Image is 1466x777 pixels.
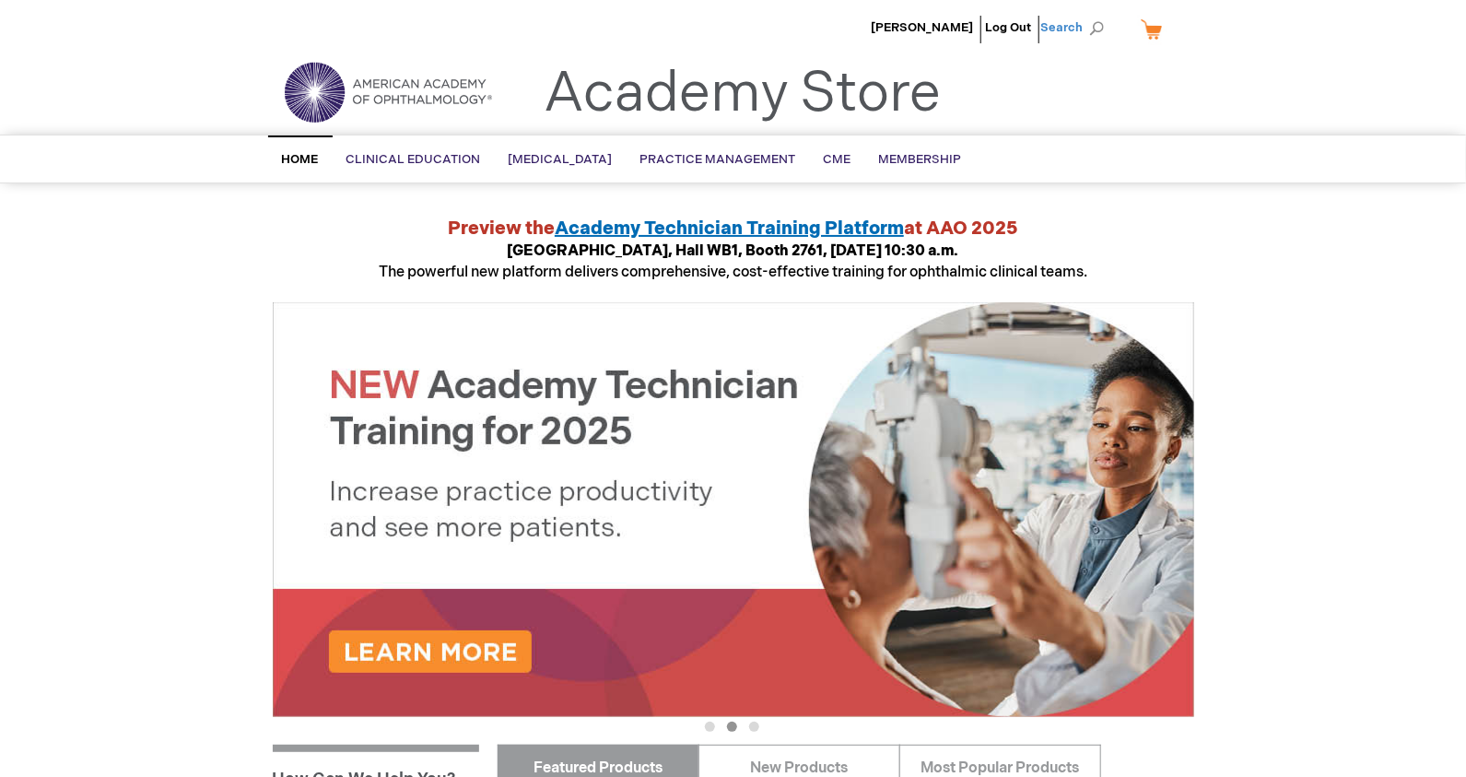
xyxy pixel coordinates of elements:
[282,152,319,167] span: Home
[872,20,974,35] a: [PERSON_NAME]
[555,218,904,240] a: Academy Technician Training Platform
[986,20,1032,35] a: Log Out
[545,61,942,127] a: Academy Store
[727,722,737,732] button: 2 of 3
[379,242,1087,281] span: The powerful new platform delivers comprehensive, cost-effective training for ophthalmic clinical...
[705,722,715,732] button: 1 of 3
[879,152,962,167] span: Membership
[508,242,959,260] strong: [GEOGRAPHIC_DATA], Hall WB1, Booth 2761, [DATE] 10:30 a.m.
[448,218,1018,240] strong: Preview the at AAO 2025
[509,152,613,167] span: [MEDICAL_DATA]
[1041,9,1111,46] span: Search
[749,722,759,732] button: 3 of 3
[346,152,481,167] span: Clinical Education
[824,152,851,167] span: CME
[640,152,796,167] span: Practice Management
